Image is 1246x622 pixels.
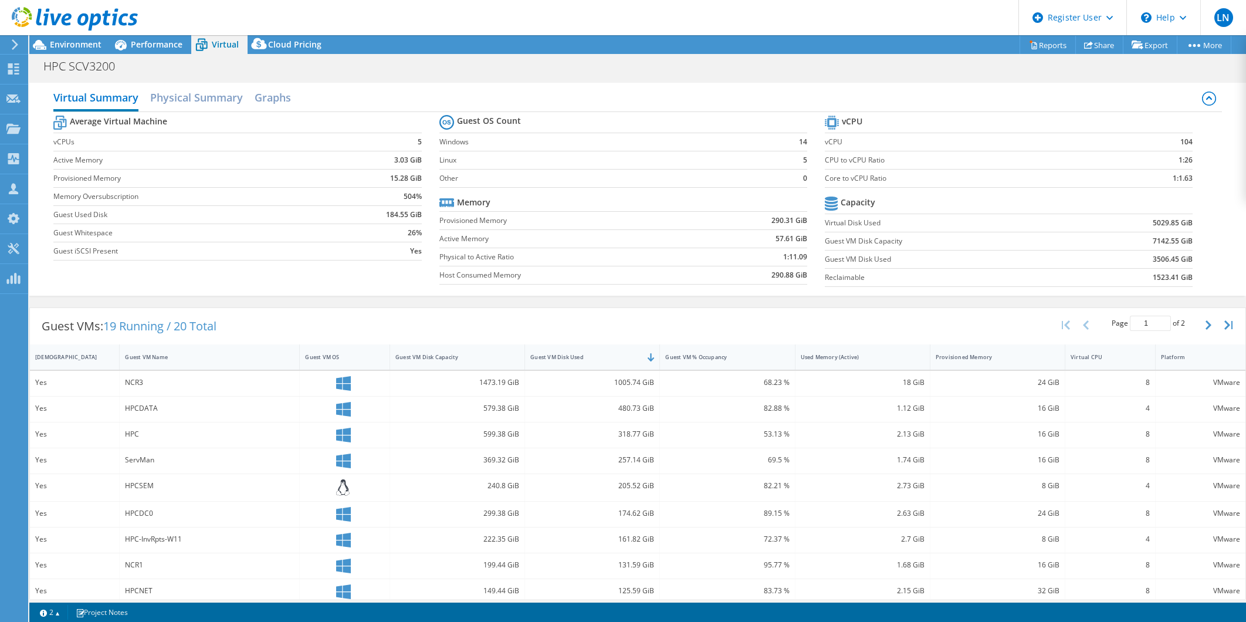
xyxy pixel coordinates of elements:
div: HPC-InvRpts-W11 [125,533,294,546]
div: 2.15 GiB [801,584,925,597]
div: 8 GiB [936,479,1059,492]
b: 184.55 GiB [386,209,422,221]
div: Guest VM Disk Capacity [395,353,505,361]
div: Yes [35,533,114,546]
div: Yes [35,376,114,389]
span: Virtual [212,39,239,50]
label: Provisioned Memory [53,173,333,184]
div: 24 GiB [936,507,1059,520]
label: CPU to vCPU Ratio [825,154,1109,166]
div: 2.73 GiB [801,479,925,492]
div: 369.32 GiB [395,454,519,466]
div: 24 GiB [936,376,1059,389]
a: Share [1075,36,1123,54]
div: 8 [1071,454,1149,466]
div: 8 [1071,507,1149,520]
b: 3506.45 GiB [1153,253,1193,265]
b: 3.03 GiB [394,154,422,166]
div: 69.5 % [665,454,789,466]
b: Memory [457,197,490,208]
div: VMware [1161,507,1240,520]
b: 5029.85 GiB [1153,217,1193,229]
div: HPCSEM [125,479,294,492]
span: 2 [1181,318,1185,328]
div: 1.74 GiB [801,454,925,466]
div: Guest VM Name [125,353,280,361]
div: HPCDATA [125,402,294,415]
div: Yes [35,454,114,466]
label: Core to vCPU Ratio [825,173,1109,184]
label: vCPUs [53,136,333,148]
div: VMware [1161,479,1240,492]
div: 318.77 GiB [530,428,654,441]
div: 599.38 GiB [395,428,519,441]
div: 222.35 GiB [395,533,519,546]
label: Host Consumed Memory [439,269,700,281]
div: 4 [1071,479,1149,492]
div: HPCDC0 [125,507,294,520]
div: Guest VM Disk Used [530,353,640,361]
div: NCR1 [125,559,294,572]
b: 15.28 GiB [390,173,422,184]
span: LN [1214,8,1233,27]
div: VMware [1161,533,1240,546]
b: 0 [803,173,807,184]
label: Guest VM Disk Used [825,253,1074,265]
b: 290.31 GiB [771,215,807,227]
b: 57.61 GiB [776,233,807,245]
div: Yes [35,584,114,597]
b: Yes [410,245,422,257]
h1: HPC SCV3200 [38,60,133,73]
div: VMware [1161,559,1240,572]
div: VMware [1161,402,1240,415]
a: Export [1123,36,1177,54]
label: Reclaimable [825,272,1074,283]
div: 82.88 % [665,402,789,415]
div: Guest VMs: [30,308,228,344]
div: VMware [1161,376,1240,389]
b: 1:11.09 [783,251,807,263]
div: HPC [125,428,294,441]
label: Linux [439,154,774,166]
div: 83.73 % [665,584,789,597]
div: Yes [35,428,114,441]
div: NCR3 [125,376,294,389]
div: 16 GiB [936,454,1059,466]
div: 1005.74 GiB [530,376,654,389]
b: 5 [418,136,422,148]
div: 480.73 GiB [530,402,654,415]
b: 1:1.63 [1173,173,1193,184]
div: Yes [35,507,114,520]
span: Performance [131,39,182,50]
div: [DEMOGRAPHIC_DATA] [35,353,100,361]
b: Capacity [841,197,875,208]
div: 1.12 GiB [801,402,925,415]
div: VMware [1161,584,1240,597]
div: 240.8 GiB [395,479,519,492]
label: Guest Used Disk [53,209,333,221]
b: 7142.55 GiB [1153,235,1193,247]
a: Project Notes [67,605,136,620]
span: Cloud Pricing [268,39,321,50]
input: jump to page [1130,316,1171,331]
label: Active Memory [439,233,700,245]
div: 1473.19 GiB [395,376,519,389]
div: 32 GiB [936,584,1059,597]
div: 131.59 GiB [530,559,654,572]
div: 1.68 GiB [801,559,925,572]
span: 19 Running / 20 Total [103,318,216,334]
div: 95.77 % [665,559,789,572]
a: More [1177,36,1231,54]
a: 2 [32,605,68,620]
b: 504% [404,191,422,202]
svg: \n [1141,12,1152,23]
div: 8 [1071,584,1149,597]
div: 149.44 GiB [395,584,519,597]
div: Guest VM % Occupancy [665,353,775,361]
label: Virtual Disk Used [825,217,1074,229]
div: 2.13 GiB [801,428,925,441]
label: Guest iSCSI Present [53,245,333,257]
div: 205.52 GiB [530,479,654,492]
div: 4 [1071,533,1149,546]
label: Windows [439,136,774,148]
